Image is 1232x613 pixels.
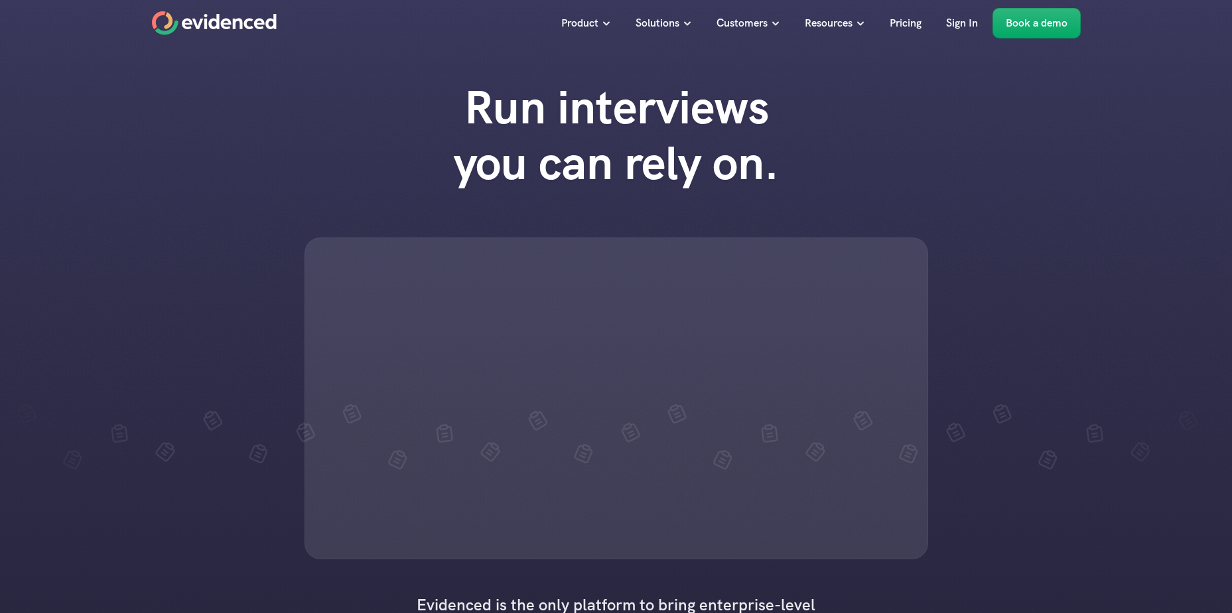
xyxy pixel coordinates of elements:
a: Book a demo [992,8,1081,38]
p: Product [561,15,598,32]
p: Pricing [890,15,922,32]
p: Sign In [946,15,978,32]
a: Sign In [936,8,988,38]
p: Book a demo [1006,15,1067,32]
p: Customers [717,15,768,32]
a: Home [152,11,277,35]
p: Solutions [636,15,679,32]
a: Pricing [880,8,931,38]
h1: Run interviews you can rely on. [427,80,805,191]
p: Resources [805,15,853,32]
